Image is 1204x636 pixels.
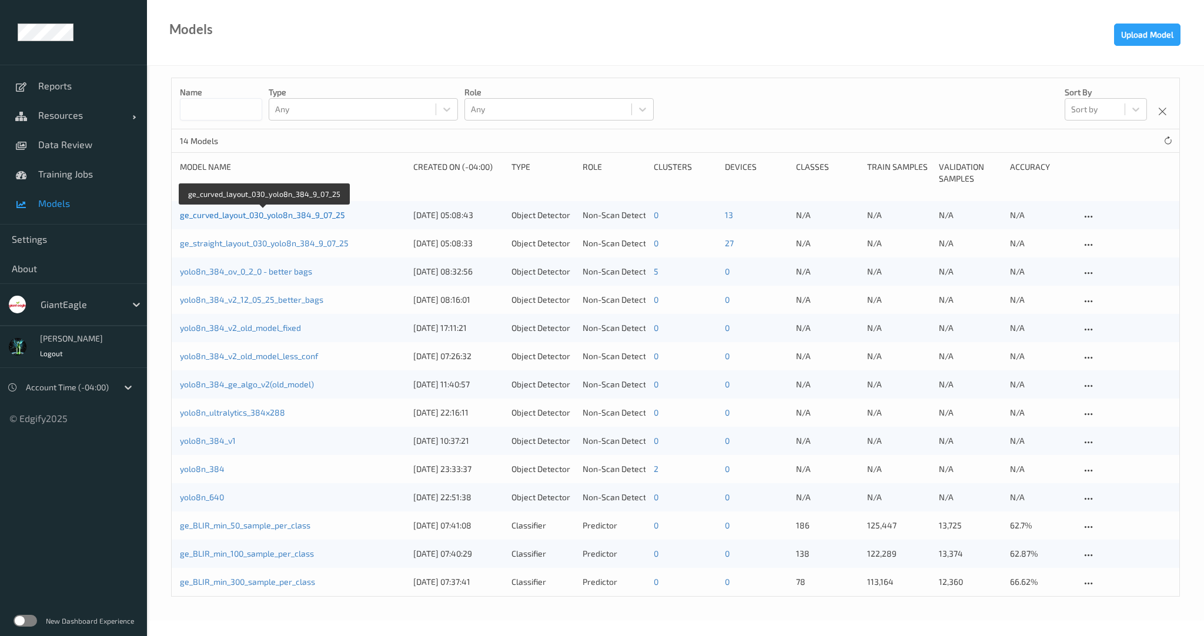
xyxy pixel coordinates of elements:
p: N/A [867,407,930,419]
div: Object Detector [511,237,574,249]
p: 13,725 [939,520,1002,531]
div: [DATE] 17:11:21 [413,322,503,334]
div: Object Detector [511,350,574,362]
p: N/A [796,294,859,306]
div: devices [725,161,788,185]
div: Model Name [180,161,405,185]
a: yolo8n_384_v2_12_05_25_better_bags [180,294,323,304]
div: Object Detector [511,322,574,334]
div: Non-Scan Detector [583,266,646,277]
a: 0 [725,379,730,389]
a: 0 [725,520,730,530]
a: 0 [654,548,658,558]
div: [DATE] 23:33:37 [413,463,503,475]
p: N/A [1010,209,1073,221]
div: Object Detector [511,435,574,447]
div: Object Detector [511,294,574,306]
div: [DATE] 05:08:33 [413,237,503,249]
a: ge_curved_layout_030_yolo8n_384_9_07_25 [180,210,345,220]
p: N/A [939,266,1002,277]
div: Classifier [511,548,574,560]
p: Type [269,86,458,98]
a: 0 [654,323,658,333]
a: 0 [725,323,730,333]
p: 186 [796,520,859,531]
p: N/A [867,237,930,249]
div: Non-Scan Detector [583,322,646,334]
a: 0 [654,351,658,361]
a: 0 [654,436,658,446]
p: 122,289 [867,548,930,560]
p: N/A [796,379,859,390]
a: 0 [725,436,730,446]
div: Object Detector [511,379,574,390]
p: Role [464,86,654,98]
p: N/A [796,266,859,277]
p: Sort by [1065,86,1147,98]
a: 0 [725,351,730,361]
div: Object Detector [511,407,574,419]
p: N/A [1010,407,1073,419]
p: N/A [939,209,1002,221]
a: 0 [725,464,730,474]
p: N/A [867,322,930,334]
p: N/A [796,463,859,475]
a: 0 [725,577,730,587]
p: N/A [939,463,1002,475]
div: Predictor [583,520,646,531]
div: Type [511,161,574,185]
a: 0 [654,577,658,587]
p: N/A [867,491,930,503]
p: N/A [939,237,1002,249]
button: Upload Model [1114,24,1180,46]
p: N/A [1010,491,1073,503]
div: [DATE] 05:08:43 [413,209,503,221]
p: N/A [867,463,930,475]
a: 0 [654,520,658,530]
div: Object Detector [511,491,574,503]
div: Classes [796,161,859,185]
a: yolo8n_384_ge_algo_v2(old_model) [180,379,314,389]
div: Classifier [511,576,574,588]
p: 14 Models [180,135,268,147]
p: 62.87% [1010,548,1073,560]
a: 0 [725,266,730,276]
div: Created On (-04:00) [413,161,503,185]
p: 138 [796,548,859,560]
p: N/A [796,237,859,249]
a: 0 [725,407,730,417]
p: 113,164 [867,576,930,588]
p: N/A [867,266,930,277]
p: N/A [1010,435,1073,447]
a: 0 [654,294,658,304]
a: 0 [654,379,658,389]
div: Classifier [511,520,574,531]
div: clusters [654,161,717,185]
a: yolo8n_384 [180,464,225,474]
div: Non-Scan Detector [583,209,646,221]
a: 0 [725,548,730,558]
a: 27 [725,238,734,248]
a: ge_BLIR_min_100_sample_per_class [180,548,314,558]
a: yolo8n_384_v2_old_model_fixed [180,323,301,333]
div: [DATE] 07:40:29 [413,548,503,560]
a: ge_straight_layout_030_yolo8n_384_9_07_25 [180,238,349,248]
div: [DATE] 07:26:32 [413,350,503,362]
a: 2 [654,464,658,474]
p: N/A [867,435,930,447]
div: Accuracy [1010,161,1073,185]
p: N/A [796,322,859,334]
div: [DATE] 22:51:38 [413,491,503,503]
a: 0 [654,492,658,502]
a: yolo8n_384_ov_0_2_0 - better bags [180,266,312,276]
a: 0 [725,492,730,502]
div: [DATE] 08:16:01 [413,294,503,306]
p: N/A [1010,322,1073,334]
p: N/A [939,491,1002,503]
div: Object Detector [511,463,574,475]
p: 12,360 [939,576,1002,588]
div: Train Samples [867,161,930,185]
p: N/A [796,209,859,221]
div: Object Detector [511,266,574,277]
p: N/A [1010,237,1073,249]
